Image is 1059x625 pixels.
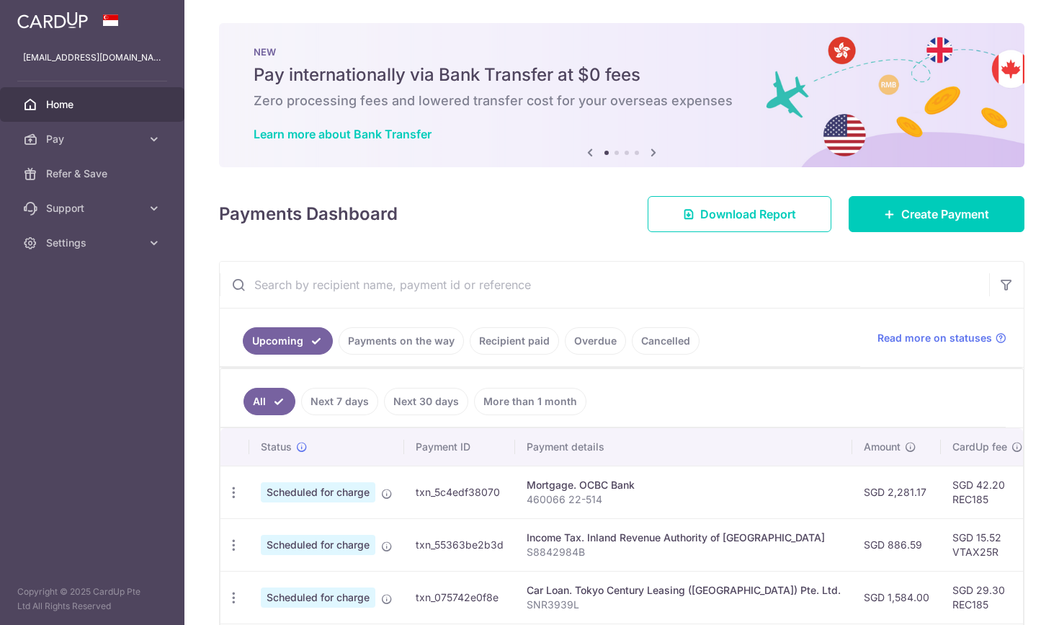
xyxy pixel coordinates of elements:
a: Next 7 days [301,388,378,415]
td: SGD 886.59 [852,518,941,571]
span: Read more on statuses [877,331,992,345]
span: Status [261,440,292,454]
td: SGD 42.20 REC185 [941,466,1035,518]
span: CardUp fee [952,440,1007,454]
p: S8842984B [527,545,841,559]
span: Settings [46,236,141,250]
input: Search by recipient name, payment id or reference [220,262,989,308]
h4: Payments Dashboard [219,201,398,227]
a: Payments on the way [339,327,464,355]
td: SGD 2,281.17 [852,466,941,518]
a: Upcoming [243,327,333,355]
div: Income Tax. Inland Revenue Authority of [GEOGRAPHIC_DATA] [527,531,841,545]
img: Bank transfer banner [219,23,1024,167]
span: Scheduled for charge [261,482,375,502]
a: Cancelled [632,327,700,355]
td: SGD 1,584.00 [852,571,941,624]
th: Payment ID [404,428,515,466]
span: Download Report [700,205,796,223]
a: Download Report [648,196,831,232]
span: Amount [864,440,901,454]
span: Pay [46,132,141,146]
span: Scheduled for charge [261,535,375,555]
td: SGD 29.30 REC185 [941,571,1035,624]
p: 460066 22-514 [527,492,841,507]
td: txn_5c4edf38070 [404,466,515,518]
th: Payment details [515,428,852,466]
p: [EMAIL_ADDRESS][DOMAIN_NAME] [23,50,161,65]
span: Scheduled for charge [261,588,375,608]
span: Support [46,201,141,216]
div: Mortgage. OCBC Bank [527,478,841,492]
h5: Pay internationally via Bank Transfer at $0 fees [254,63,990,87]
a: Next 30 days [384,388,468,415]
a: Read more on statuses [877,331,1006,345]
img: CardUp [17,12,88,29]
td: txn_55363be2b3d [404,518,515,571]
p: SNR3939L [527,598,841,612]
td: SGD 15.52 VTAX25R [941,518,1035,571]
a: All [243,388,295,415]
p: NEW [254,46,990,58]
span: Home [46,97,141,112]
a: Create Payment [849,196,1024,232]
h6: Zero processing fees and lowered transfer cost for your overseas expenses [254,92,990,110]
span: Refer & Save [46,167,141,181]
a: Overdue [565,327,626,355]
a: Learn more about Bank Transfer [254,127,432,141]
td: txn_075742e0f8e [404,571,515,624]
a: Recipient paid [470,327,559,355]
div: Car Loan. Tokyo Century Leasing ([GEOGRAPHIC_DATA]) Pte. Ltd. [527,583,841,598]
a: More than 1 month [474,388,586,415]
span: Create Payment [901,205,989,223]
